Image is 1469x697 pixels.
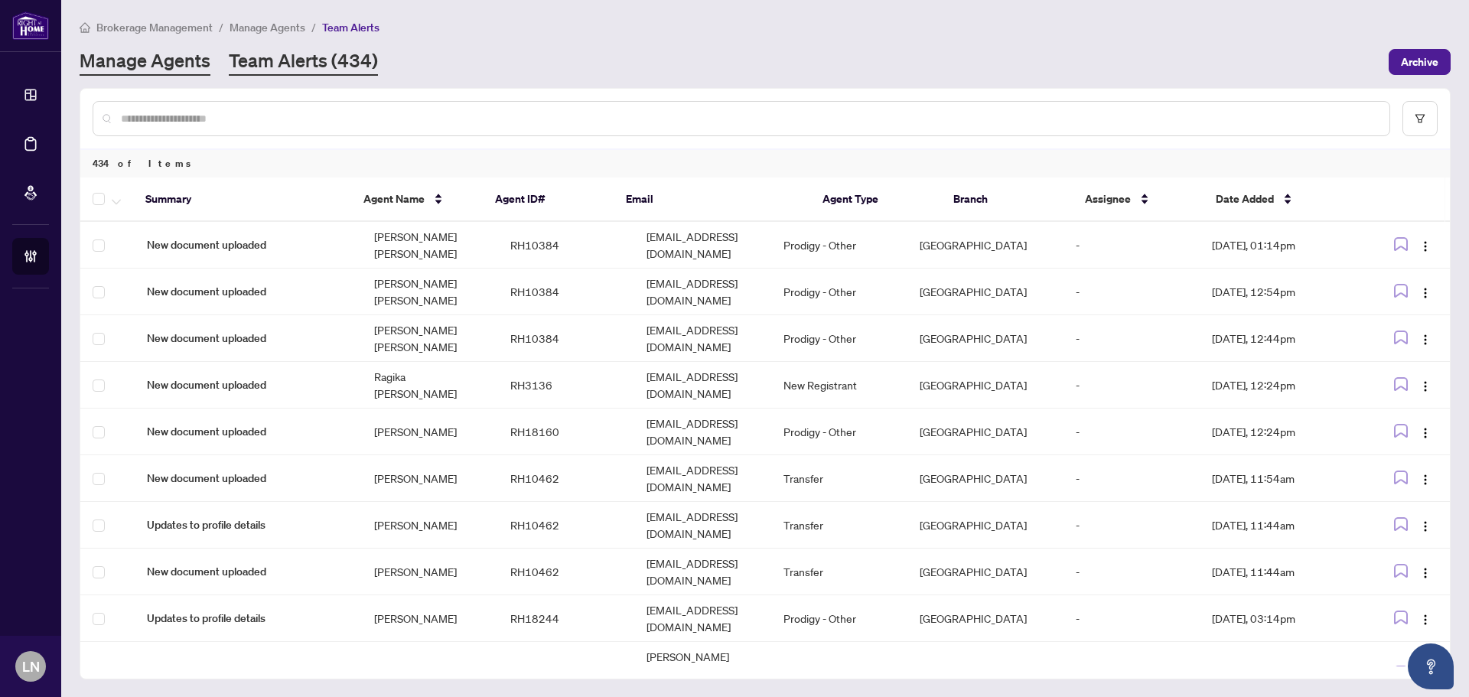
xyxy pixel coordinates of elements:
span: LN [22,656,40,677]
td: [GEOGRAPHIC_DATA] [907,222,1063,269]
td: [GEOGRAPHIC_DATA] [907,315,1063,362]
th: Agent Type [810,178,942,222]
li: / [311,18,316,36]
td: - [1063,362,1200,409]
td: [PERSON_NAME] [362,595,498,642]
td: [DATE], 12:24pm [1200,409,1363,455]
th: Email [614,178,809,222]
td: RH3136 [498,362,634,409]
td: Ragika [PERSON_NAME] [362,362,498,409]
td: [DATE], 03:14pm [1200,595,1363,642]
td: [EMAIL_ADDRESS][DOMAIN_NAME] [634,409,771,455]
td: Transfer [771,549,907,595]
td: [DATE], 12:44pm [1200,315,1363,362]
a: Manage Agents [80,48,210,76]
span: Manage Agents [230,21,305,34]
td: [EMAIL_ADDRESS][DOMAIN_NAME] [634,315,771,362]
td: [GEOGRAPHIC_DATA] [907,455,1063,502]
button: Logo [1413,606,1438,630]
button: Archive [1389,49,1451,75]
td: [DATE], 11:44am [1200,502,1363,549]
td: - [1063,549,1200,595]
th: Assignee [1073,178,1204,222]
button: Logo [1413,559,1438,584]
td: Prodigy - Other [771,269,907,315]
td: [GEOGRAPHIC_DATA] [907,549,1063,595]
img: Logo [1419,567,1432,579]
td: - [1063,455,1200,502]
td: [PERSON_NAME] [362,409,498,455]
td: - [1063,222,1200,269]
button: Logo [1413,233,1438,257]
span: Archive [1401,50,1438,74]
span: New document uploaded [147,330,350,347]
td: Transfer [771,502,907,549]
td: [EMAIL_ADDRESS][DOMAIN_NAME] [634,222,771,269]
td: RH10384 [498,315,634,362]
td: [PERSON_NAME] [362,502,498,549]
span: home [80,22,90,33]
td: [DATE], 12:24pm [1200,362,1363,409]
td: RH18160 [498,409,634,455]
button: Logo [1413,419,1438,444]
button: Logo [1413,279,1438,304]
th: Date Added [1204,178,1361,222]
div: 434 of Items [80,148,1450,178]
button: Logo [1413,326,1438,350]
td: [EMAIL_ADDRESS][DOMAIN_NAME] [634,362,771,409]
td: - [1063,269,1200,315]
li: / [219,18,223,36]
td: [GEOGRAPHIC_DATA] [907,269,1063,315]
td: [DATE], 11:54am [1200,455,1363,502]
span: New document uploaded [147,376,350,393]
td: [GEOGRAPHIC_DATA] [907,502,1063,549]
th: Agent Name [351,178,483,222]
td: Prodigy - Other [771,595,907,642]
td: [PERSON_NAME] [362,455,498,502]
td: [GEOGRAPHIC_DATA] [907,362,1063,409]
img: Logo [1419,287,1432,299]
td: [DATE], 11:44am [1200,549,1363,595]
td: Prodigy - Other [771,222,907,269]
th: Agent ID# [483,178,614,222]
td: - [1063,595,1200,642]
td: [PERSON_NAME] [362,549,498,595]
span: New document uploaded [147,470,350,487]
span: New document uploaded [147,283,350,300]
td: - [1063,502,1200,549]
td: RH18244 [498,595,634,642]
img: Logo [1419,614,1432,626]
td: [EMAIL_ADDRESS][DOMAIN_NAME] [634,269,771,315]
span: Date Added [1216,191,1274,207]
span: Team Alerts [322,21,379,34]
a: Team Alerts (434) [229,48,378,76]
td: [PERSON_NAME] [PERSON_NAME] [362,222,498,269]
span: Updates to profile details [147,610,350,627]
span: New document uploaded [147,665,350,682]
td: RH10384 [498,269,634,315]
button: filter [1402,101,1438,136]
td: Transfer [771,455,907,502]
span: Brokerage Management [96,21,213,34]
button: Open asap [1408,643,1454,689]
td: [DATE], 12:54pm [1200,269,1363,315]
td: [PERSON_NAME] [PERSON_NAME] [362,315,498,362]
span: New document uploaded [147,563,350,580]
th: Branch [941,178,1073,222]
td: [EMAIL_ADDRESS][DOMAIN_NAME] [634,549,771,595]
img: Logo [1419,520,1432,533]
td: [EMAIL_ADDRESS][DOMAIN_NAME] [634,455,771,502]
span: filter [1415,113,1425,124]
td: [DATE], 01:14pm [1200,222,1363,269]
td: [EMAIL_ADDRESS][DOMAIN_NAME] [634,595,771,642]
img: Logo [1419,240,1432,252]
img: logo [12,11,49,40]
img: Logo [1419,380,1432,392]
img: Logo [1419,427,1432,439]
button: Logo [1413,513,1438,537]
button: Logo [1413,466,1438,490]
td: New Registrant [771,362,907,409]
td: - [1063,315,1200,362]
td: RH10384 [498,222,634,269]
th: Summary [133,178,352,222]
